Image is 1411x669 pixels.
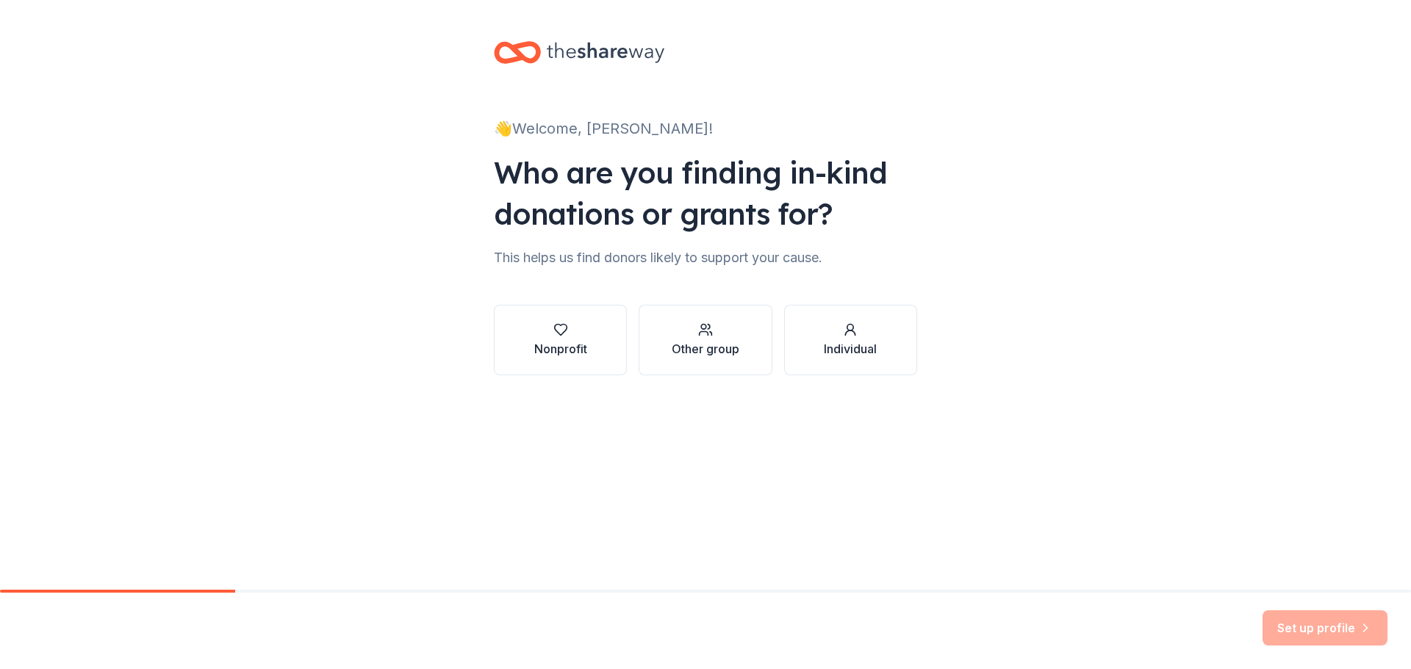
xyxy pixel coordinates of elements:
button: Nonprofit [494,305,627,375]
button: Individual [784,305,917,375]
div: Who are you finding in-kind donations or grants for? [494,152,917,234]
button: Other group [639,305,772,375]
div: Individual [824,340,877,358]
div: Nonprofit [534,340,587,358]
div: This helps us find donors likely to support your cause. [494,246,917,270]
div: Other group [672,340,739,358]
div: 👋 Welcome, [PERSON_NAME]! [494,117,917,140]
